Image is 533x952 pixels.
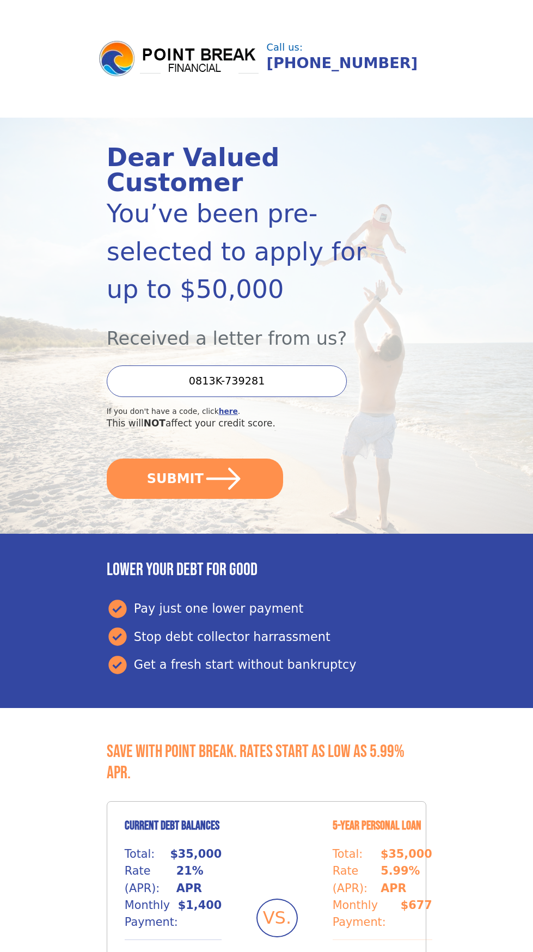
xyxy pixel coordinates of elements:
div: You’ve been pre-selected to apply for up to $50,000 [107,195,378,308]
a: [PHONE_NUMBER] [267,54,418,71]
span: NOT [144,418,166,429]
div: Dear Valued Customer [107,145,378,195]
h4: Current Debt Balances [125,819,222,834]
p: $35,000 [381,846,432,863]
p: 21% APR [176,863,222,896]
p: Monthly Payment: [125,897,178,931]
p: 5.99% APR [381,863,432,896]
span: VS. [263,905,291,931]
h3: Lower your debt for good [107,560,426,581]
button: SUBMIT [107,459,283,499]
a: here [219,407,238,416]
p: Rate (APR): [333,863,381,896]
p: Monthly Payment: [333,897,401,931]
p: Total: [125,846,155,863]
p: $35,000 [170,846,222,863]
input: Enter your Offer Code: [107,365,347,397]
p: $677 [401,897,432,931]
h3: Save with Point Break. Rates start as low as 5.99% APR. [107,742,426,784]
div: This will affect your credit score. [107,417,378,430]
div: If you don't have a code, click . [107,406,378,417]
p: Total: [333,846,363,863]
div: Stop debt collector harrassment [107,626,426,648]
p: Rate (APR): [125,863,176,896]
h4: 5-Year Personal Loan [333,819,432,834]
div: Received a letter from us? [107,308,378,352]
img: logo.png [97,39,261,78]
div: Get a fresh start without bankruptcy [107,654,426,676]
div: Pay just one lower payment [107,598,426,620]
div: Call us: [267,43,444,53]
p: $1,400 [178,897,222,931]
